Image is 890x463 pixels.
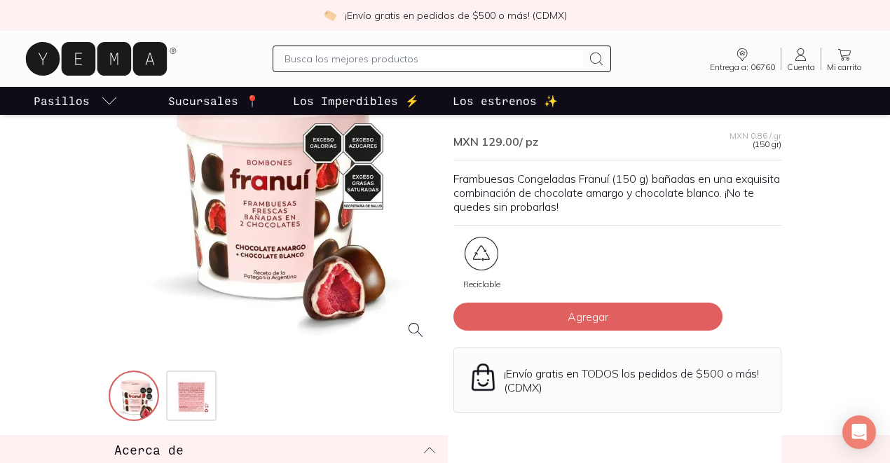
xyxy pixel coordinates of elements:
[450,87,561,115] a: Los estrenos ✨
[168,92,259,109] p: Sucursales 📍
[787,63,815,71] span: Cuenta
[293,92,419,109] p: Los Imperdibles ⚡️
[167,372,218,422] img: 32598-declaracion-nutrimental_c194df9d-04f8-4b84-b00f-5bfcd6595664=fwebp-q70-w256
[781,46,821,71] a: Cuenta
[345,8,567,22] p: ¡Envío gratis en pedidos de $500 o más! (CDMX)
[842,415,876,449] div: Open Intercom Messenger
[821,46,868,71] a: Mi carrito
[453,172,781,214] p: Frambuesas Congeladas Franuí (150 g) bañadas en una exquisita combinación de chocolate amargo y c...
[290,87,422,115] a: Los Imperdibles ⚡️
[114,441,184,459] h3: Acerca de
[453,134,538,148] span: MXN 129.00 / pz
[568,310,608,324] span: Agregar
[110,372,160,422] img: franui-amargo_b5309cb9-d517-4873-9146-5dad69eaf5a3=fwebp-q70-w256
[710,63,775,71] span: Entrega a: 06760
[468,362,498,392] img: Envío
[504,366,767,394] p: ¡Envío gratis en TODOS los pedidos de $500 o más! (CDMX)
[463,280,500,289] span: Reciclable
[453,92,558,109] p: Los estrenos ✨
[730,132,781,140] span: MXN 0.86 / gr
[165,87,262,115] a: Sucursales 📍
[827,63,862,71] span: Mi carrito
[753,140,781,148] span: (150 gr)
[31,87,121,115] a: pasillo-todos-link
[285,50,582,67] input: Busca los mejores productos
[34,92,90,109] p: Pasillos
[453,303,723,331] button: Agregar
[465,237,498,270] img: certificate_48a53943-26ef-4015-b3aa-8f4c5fdc4728=fwebp-q70-w96
[324,9,336,22] img: check
[704,46,781,71] a: Entrega a: 06760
